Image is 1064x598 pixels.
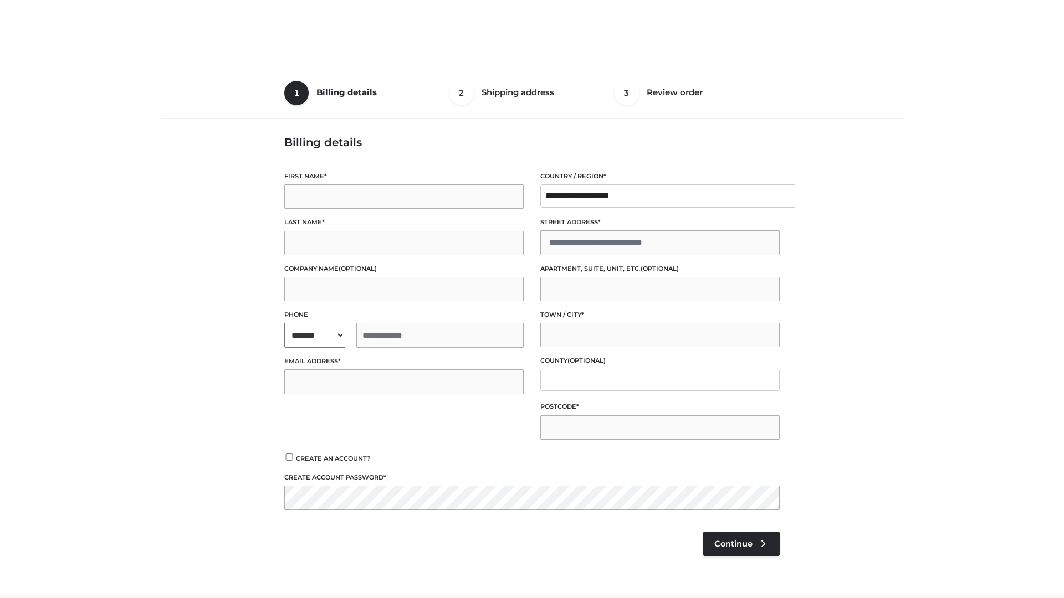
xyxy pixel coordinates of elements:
label: First name [284,171,524,182]
a: Continue [703,532,780,556]
label: Country / Region [540,171,780,182]
span: Billing details [316,87,377,97]
span: (optional) [641,265,679,272]
span: Shipping address [482,87,554,97]
label: County [540,355,780,366]
label: Apartment, suite, unit, etc. [540,264,780,274]
label: Create account password [284,472,780,483]
span: (optional) [567,357,606,364]
label: Last name [284,217,524,228]
label: Street address [540,217,780,228]
h3: Billing details [284,136,780,149]
span: 3 [615,81,639,105]
span: 2 [449,81,474,105]
label: Phone [284,310,524,320]
input: Create an account? [284,453,294,461]
span: Continue [714,539,753,549]
span: Review order [647,87,703,97]
label: Company name [284,264,524,274]
span: 1 [284,81,309,105]
label: Town / City [540,310,780,320]
span: (optional) [339,265,377,272]
label: Postcode [540,401,780,412]
span: Create an account? [296,455,371,462]
label: Email address [284,356,524,367]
